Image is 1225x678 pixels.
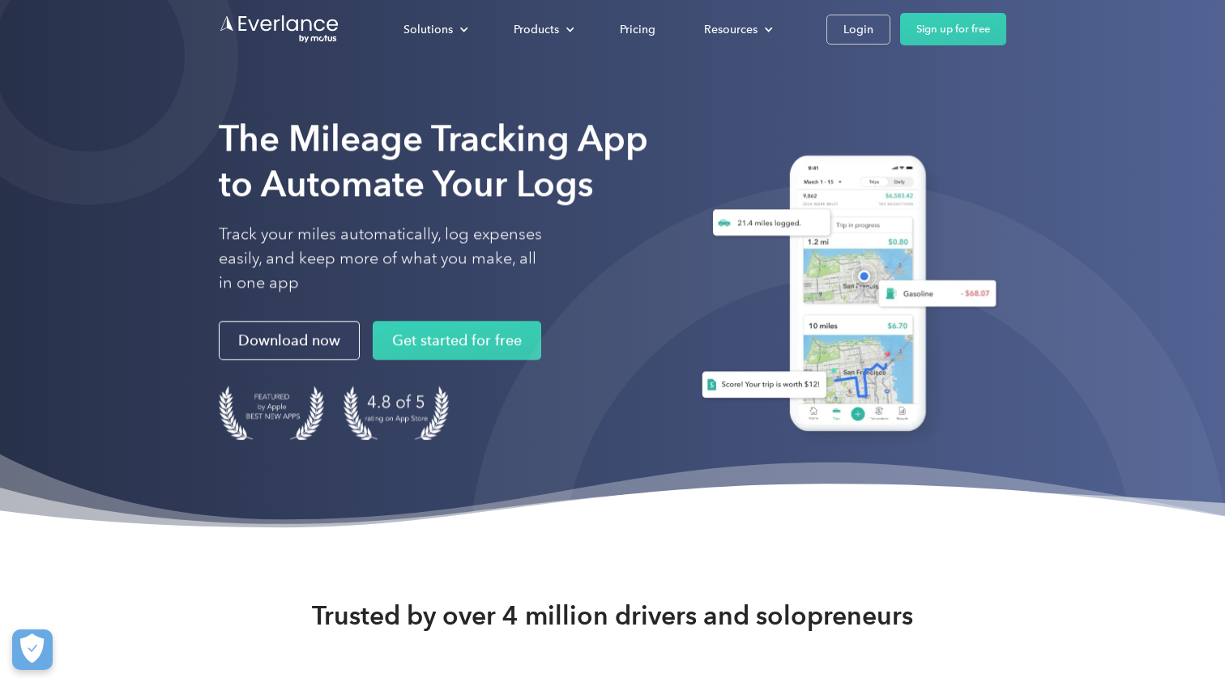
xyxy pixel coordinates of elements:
[900,13,1006,45] a: Sign up for free
[12,629,53,670] button: Cookies Settings
[704,19,758,39] div: Resources
[387,15,481,43] div: Solutions
[514,19,559,39] div: Products
[373,322,541,360] a: Get started for free
[219,14,340,45] a: Go to homepage
[344,386,449,441] img: 4.9 out of 5 stars on the app store
[403,19,453,39] div: Solutions
[826,14,890,44] a: Login
[219,117,648,205] strong: The Mileage Tracking App to Automate Your Logs
[497,15,587,43] div: Products
[843,19,873,39] div: Login
[604,15,672,43] a: Pricing
[219,322,360,360] a: Download now
[219,223,543,296] p: Track your miles automatically, log expenses easily, and keep more of what you make, all in one app
[682,143,1006,450] img: Everlance, mileage tracker app, expense tracking app
[219,386,324,441] img: Badge for Featured by Apple Best New Apps
[620,19,655,39] div: Pricing
[312,599,913,632] strong: Trusted by over 4 million drivers and solopreneurs
[688,15,786,43] div: Resources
